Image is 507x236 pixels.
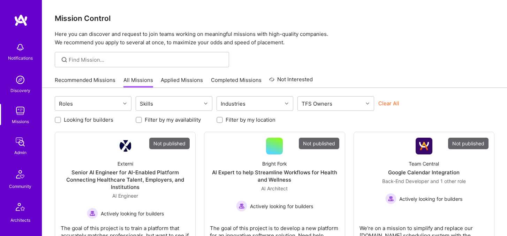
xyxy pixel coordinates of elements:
[12,200,29,216] img: Architects
[385,193,396,204] img: Actively looking for builders
[13,40,27,54] img: bell
[399,195,462,203] span: Actively looking for builders
[262,160,287,167] div: Bright Fork
[211,76,262,88] a: Completed Missions
[138,99,155,109] div: Skills
[101,210,164,217] span: Actively looking for builders
[14,149,27,156] div: Admin
[55,14,494,23] h3: Mission Control
[12,166,29,183] img: Community
[55,30,494,47] p: Here you can discover and request to join teams working on meaningful missions with high-quality ...
[161,76,203,88] a: Applied Missions
[55,76,115,88] a: Recommended Missions
[13,135,27,149] img: admin teamwork
[64,116,113,123] label: Looking for builders
[388,169,460,176] div: Google Calendar Integration
[366,102,369,105] i: icon Chevron
[416,138,432,154] img: Company Logo
[123,76,153,88] a: All Missions
[8,54,33,62] div: Notifications
[112,193,138,199] span: AI Engineer
[10,87,30,94] div: Discovery
[448,138,489,149] div: Not published
[269,75,313,88] a: Not Interested
[9,183,31,190] div: Community
[61,169,190,191] div: Senior AI Engineer for AI-Enabled Platform Connecting Healthcare Talent, Employers, and Institutions
[87,208,98,219] img: Actively looking for builders
[13,73,27,87] img: discovery
[57,99,75,109] div: Roles
[119,140,131,152] img: Company Logo
[123,102,127,105] i: icon Chevron
[219,99,247,109] div: Industries
[14,14,28,26] img: logo
[236,200,247,212] img: Actively looking for builders
[12,118,29,125] div: Missions
[60,56,68,64] i: icon SearchGrey
[226,116,275,123] label: Filter by my location
[299,138,339,149] div: Not published
[145,116,201,123] label: Filter by my availability
[382,178,429,184] span: Back-End Developer
[409,160,439,167] div: Team Central
[430,178,466,184] span: and 1 other role
[13,104,27,118] img: teamwork
[69,56,224,63] input: Find Mission...
[118,160,133,167] div: Externi
[204,102,207,105] i: icon Chevron
[300,99,334,109] div: TFS Owners
[250,203,313,210] span: Actively looking for builders
[285,102,288,105] i: icon Chevron
[10,216,30,224] div: Architects
[378,100,399,107] button: Clear All
[261,185,288,191] span: AI Architect
[149,138,190,149] div: Not published
[210,169,339,183] div: AI Expert to help Streamline Workflows for Health and Wellness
